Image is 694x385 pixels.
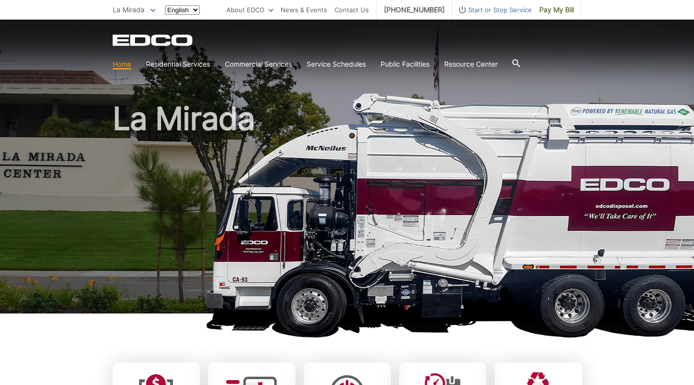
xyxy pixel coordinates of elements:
[113,59,131,70] a: Home
[281,4,327,15] a: News & Events
[113,5,144,14] span: La Mirada
[113,34,194,46] a: EDCD logo. Return to the homepage.
[381,59,430,70] a: Public Facilities
[539,4,574,15] span: Pay My Bill
[226,4,273,15] a: About EDCO
[165,5,200,15] select: Select a language
[307,59,366,70] a: Service Schedules
[444,59,498,70] a: Resource Center
[335,4,369,15] a: Contact Us
[225,59,292,70] a: Commercial Services
[113,103,582,318] h1: La Mirada
[146,59,210,70] a: Residential Services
